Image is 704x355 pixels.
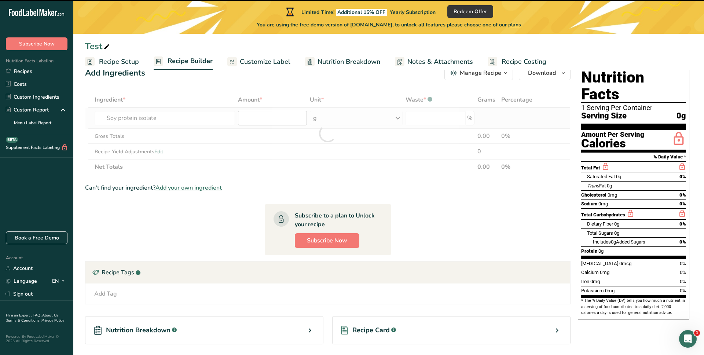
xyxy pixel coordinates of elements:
[607,183,612,189] span: 0g
[447,5,493,18] button: Redeem Offer
[257,21,521,29] span: You are using the free demo version of [DOMAIN_NAME], to unlock all features please choose one of...
[680,270,686,275] span: 0%
[587,230,613,236] span: Total Sugars
[240,57,290,67] span: Customize Label
[581,111,627,121] span: Serving Size
[390,9,436,16] span: Yearly Subscription
[605,288,615,293] span: 0mg
[587,174,615,179] span: Saturated Fat
[614,221,619,227] span: 0g
[52,277,67,286] div: EN
[305,54,380,70] a: Nutrition Breakdown
[581,153,686,161] section: % Daily Value *
[608,192,617,198] span: 0mg
[581,104,686,111] div: 1 Serving Per Container
[581,192,606,198] span: Cholesterol
[619,261,631,266] span: 0mcg
[680,288,686,293] span: 0%
[407,57,473,67] span: Notes & Attachments
[679,330,697,348] iframe: Intercom live chat
[336,9,387,16] span: Additional 15% OFF
[155,183,222,192] span: Add your own ingredient
[679,174,686,179] span: 0%
[680,261,686,266] span: 0%
[454,8,487,15] span: Redeem Offer
[6,334,67,343] div: Powered By FoodLabelMaker © 2025 All Rights Reserved
[614,230,619,236] span: 0g
[679,201,686,206] span: 0%
[581,248,597,254] span: Protein
[307,236,347,245] span: Subscribe Now
[600,270,609,275] span: 0mg
[6,318,41,323] a: Terms & Conditions .
[94,289,117,298] div: Add Tag
[519,66,571,80] button: Download
[680,279,686,284] span: 0%
[581,298,686,316] section: * The % Daily Value (DV) tells you how much a nutrient in a serving of food contributes to a dail...
[502,57,546,67] span: Recipe Costing
[598,248,604,254] span: 0g
[106,325,170,335] span: Nutrition Breakdown
[581,261,618,266] span: [MEDICAL_DATA]
[85,261,570,283] div: Recipe Tags
[41,318,64,323] a: Privacy Policy
[581,270,599,275] span: Calcium
[598,201,608,206] span: 0mg
[19,40,55,48] span: Subscribe Now
[6,231,67,244] a: Book a Free Demo
[85,183,571,192] div: Can't find your ingredient?
[581,201,597,206] span: Sodium
[581,165,600,171] span: Total Fat
[318,57,380,67] span: Nutrition Breakdown
[611,239,616,245] span: 0g
[295,233,359,248] button: Subscribe Now
[85,40,111,53] div: Test
[85,54,139,70] a: Recipe Setup
[581,131,644,138] div: Amount Per Serving
[85,67,145,79] div: Add Ingredients
[679,239,686,245] span: 0%
[679,221,686,227] span: 0%
[581,279,589,284] span: Iron
[6,137,18,143] div: BETA
[6,313,58,323] a: About Us .
[581,69,686,103] h1: Nutrition Facts
[6,37,67,50] button: Subscribe Now
[581,138,644,149] div: Calories
[168,56,213,66] span: Recipe Builder
[6,313,32,318] a: Hire an Expert .
[593,239,645,245] span: Includes Added Sugars
[581,288,604,293] span: Potassium
[154,53,213,70] a: Recipe Builder
[227,54,290,70] a: Customize Label
[352,325,390,335] span: Recipe Card
[285,7,436,16] div: Limited Time!
[6,106,49,114] div: Custom Report
[295,211,377,229] div: Subscribe to a plan to Unlock your recipe
[694,330,700,336] span: 1
[587,183,606,189] span: Fat
[444,66,513,80] button: Manage Recipe
[33,313,42,318] a: FAQ .
[587,183,599,189] i: Trans
[508,21,521,28] span: plans
[587,221,613,227] span: Dietary Fiber
[6,275,37,288] a: Language
[395,54,473,70] a: Notes & Attachments
[581,212,625,217] span: Total Carbohydrates
[460,69,501,77] div: Manage Recipe
[590,279,600,284] span: 0mg
[676,111,686,121] span: 0g
[616,174,621,179] span: 0g
[528,69,556,77] span: Download
[488,54,546,70] a: Recipe Costing
[99,57,139,67] span: Recipe Setup
[679,192,686,198] span: 0%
